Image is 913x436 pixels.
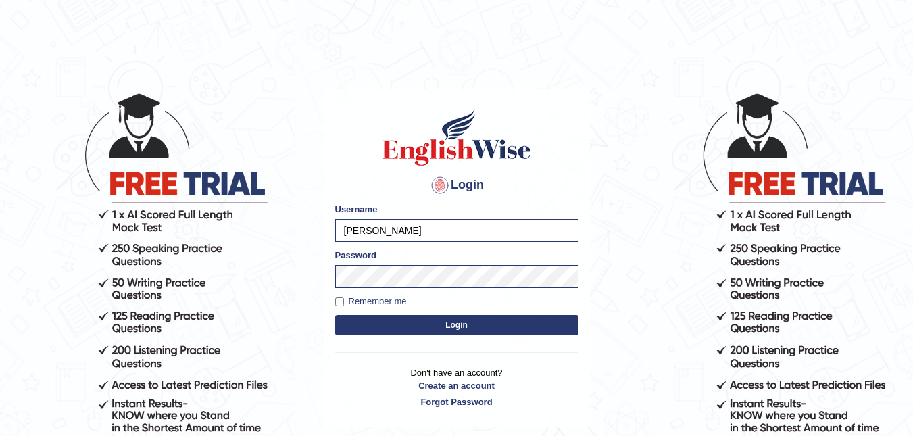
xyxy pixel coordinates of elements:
[335,315,578,335] button: Login
[335,295,407,308] label: Remember me
[335,297,344,306] input: Remember me
[335,249,376,262] label: Password
[335,203,378,216] label: Username
[335,366,578,408] p: Don't have an account?
[380,107,534,168] img: Logo of English Wise sign in for intelligent practice with AI
[335,395,578,408] a: Forgot Password
[335,174,578,196] h4: Login
[335,379,578,392] a: Create an account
